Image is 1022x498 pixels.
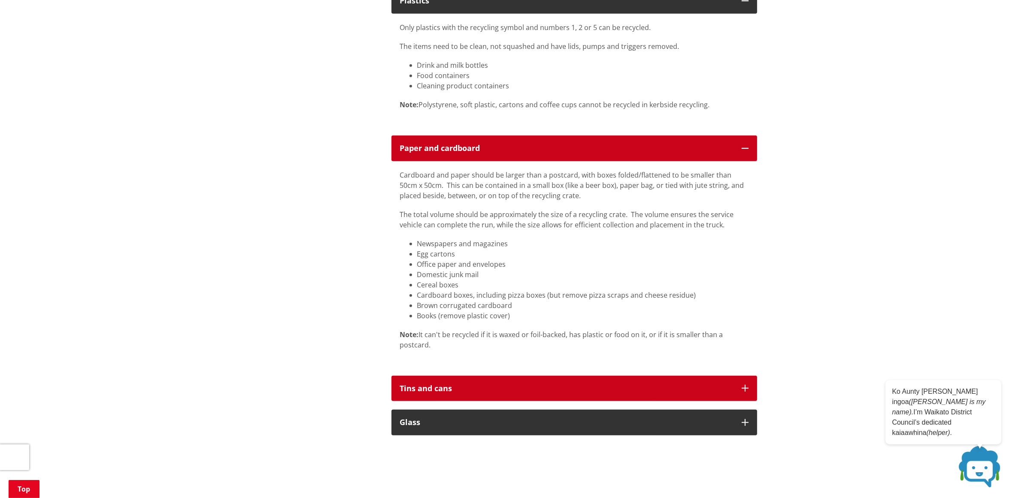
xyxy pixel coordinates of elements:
[400,170,749,201] p: Cardboard and paper should be larger than a postcard, with boxes folded/flattened to be smaller t...
[391,136,757,161] button: Paper and cardboard
[400,418,733,427] div: Glass
[417,311,749,321] li: Books (remove plastic cover)
[417,60,749,70] li: Drink and milk bottles
[417,290,749,300] li: Cardboard boxes, including pizza boxes (but remove pizza scraps and cheese residue)
[892,386,995,438] p: Ko Aunty [PERSON_NAME] ingoa I’m Waikato District Council’s dedicated kaiaawhina .
[400,329,749,350] p: It can't be recycled if it is waxed or foil-backed, has plastic or food on it, or if it is smalle...
[417,259,749,269] li: Office paper and envelopes
[417,269,749,280] li: Domestic junk mail
[417,280,749,290] li: Cereal boxes
[400,330,419,339] strong: Note:
[400,41,749,51] p: The items need to be clean, not squashed and have lids, pumps and triggers removed.
[400,100,419,109] strong: Note:
[9,480,39,498] a: Top
[391,376,757,401] button: Tins and cans
[400,209,749,230] p: The total volume should be approximately the size of a recycling crate. The volume ensures the se...
[391,410,757,435] button: Glass
[400,384,733,393] div: Tins and cans
[417,70,749,81] li: Food containers
[400,22,749,33] p: Only plastics with the recycling symbol and numbers 1, 2 or 5 can be recycled.
[892,398,986,416] em: ([PERSON_NAME] is my name).
[400,144,733,153] div: Paper and cardboard
[417,238,749,249] li: Newspapers and magazines
[417,249,749,259] li: Egg cartons
[417,300,749,311] li: Brown corrugated cardboard
[417,81,749,91] li: Cleaning product containers
[926,429,950,436] em: (helper)
[400,100,749,110] p: Polystyrene, soft plastic, cartons and coffee cups cannot be recycled in kerbside recycling.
